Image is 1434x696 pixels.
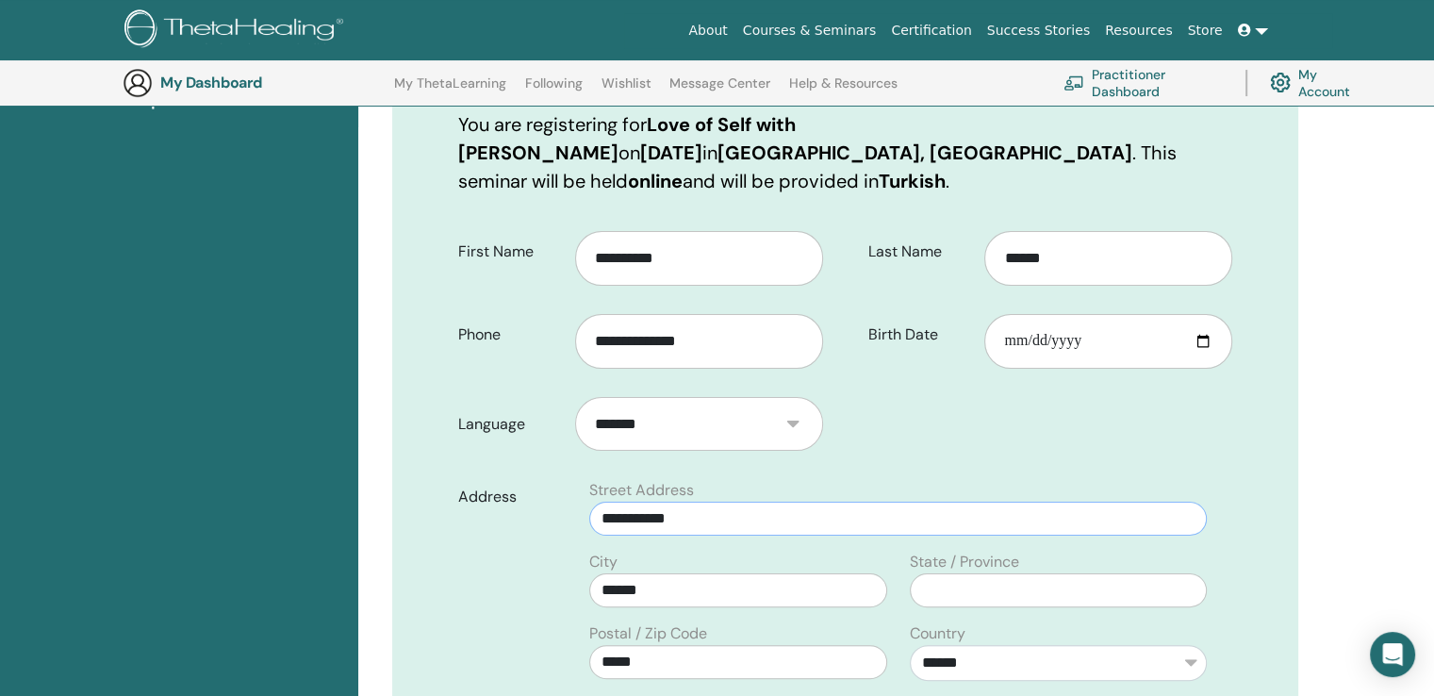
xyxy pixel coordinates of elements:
[883,13,979,48] a: Certification
[589,551,618,573] label: City
[444,406,575,442] label: Language
[1097,13,1180,48] a: Resources
[124,9,350,52] img: logo.png
[394,75,506,106] a: My ThetaLearning
[1370,632,1415,677] div: Open Intercom Messenger
[854,234,985,270] label: Last Name
[980,13,1097,48] a: Success Stories
[910,622,965,645] label: Country
[1270,62,1365,104] a: My Account
[735,13,884,48] a: Courses & Seminars
[602,75,651,106] a: Wishlist
[458,112,796,165] b: Love of Self with [PERSON_NAME]
[681,13,734,48] a: About
[1180,13,1230,48] a: Store
[444,234,575,270] label: First Name
[910,551,1019,573] label: State / Province
[628,169,683,193] b: online
[640,141,702,165] b: [DATE]
[589,479,694,502] label: Street Address
[789,75,898,106] a: Help & Resources
[123,68,153,98] img: generic-user-icon.jpg
[458,110,1232,195] p: You are registering for on in . This seminar will be held and will be provided in .
[525,75,583,106] a: Following
[444,317,575,353] label: Phone
[717,141,1132,165] b: [GEOGRAPHIC_DATA], [GEOGRAPHIC_DATA]
[879,169,946,193] b: Turkish
[1270,68,1291,97] img: cog.svg
[444,479,578,515] label: Address
[1063,75,1084,91] img: chalkboard-teacher.svg
[589,622,707,645] label: Postal / Zip Code
[160,74,349,91] h3: My Dashboard
[1063,62,1223,104] a: Practitioner Dashboard
[669,75,770,106] a: Message Center
[854,317,985,353] label: Birth Date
